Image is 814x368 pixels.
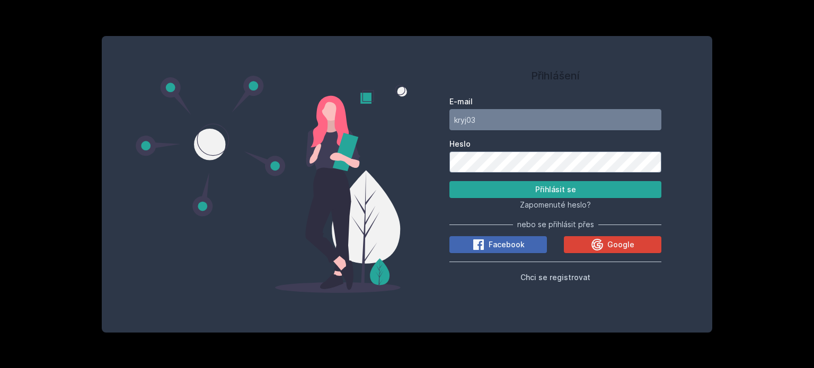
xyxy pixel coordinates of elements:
[607,239,634,250] span: Google
[564,236,661,253] button: Google
[520,273,590,282] span: Chci se registrovat
[517,219,594,230] span: nebo se přihlásit přes
[449,68,661,84] h1: Přihlášení
[449,181,661,198] button: Přihlásit se
[449,109,661,130] input: Tvoje e-mailová adresa
[489,239,525,250] span: Facebook
[449,139,661,149] label: Heslo
[520,200,591,209] span: Zapomenuté heslo?
[449,236,547,253] button: Facebook
[449,96,661,107] label: E-mail
[520,271,590,283] button: Chci se registrovat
